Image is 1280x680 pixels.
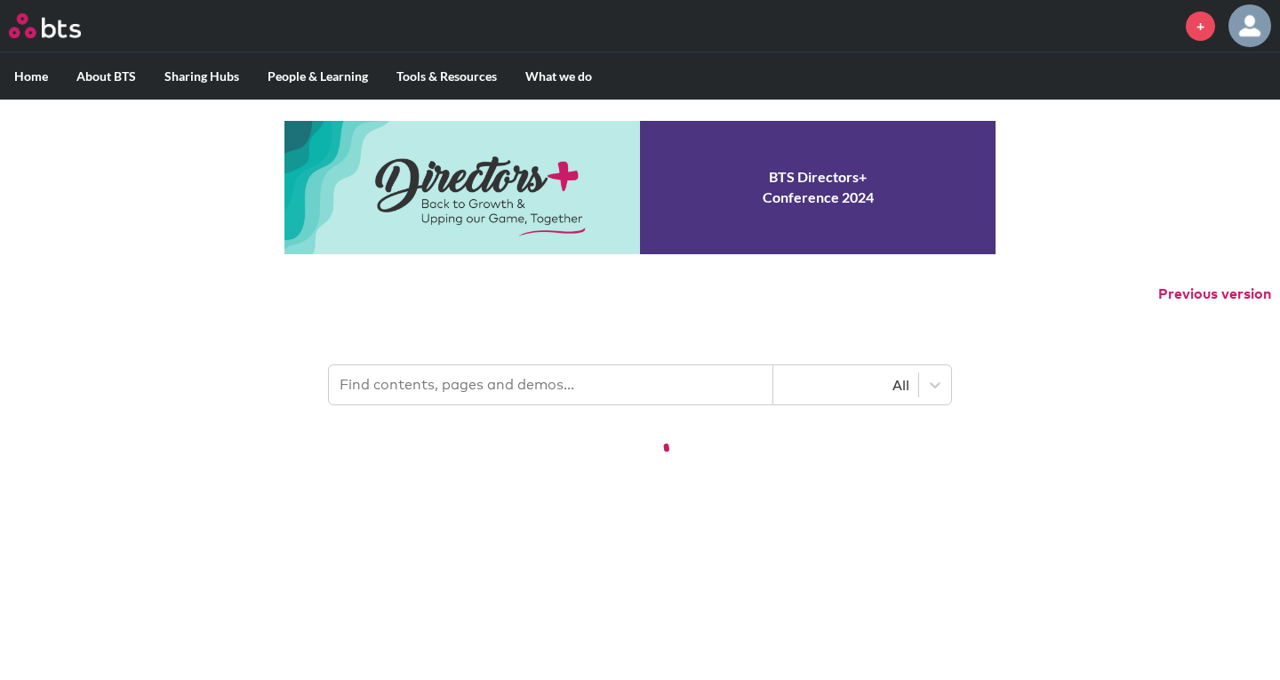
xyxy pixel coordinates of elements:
[1158,284,1271,304] button: Previous version
[284,121,996,254] a: Conference 2024
[62,53,150,100] label: About BTS
[1186,12,1215,41] a: +
[782,375,909,395] div: All
[150,53,253,100] label: Sharing Hubs
[329,365,773,404] input: Find contents, pages and demos...
[511,53,606,100] label: What we do
[1228,4,1271,47] img: Mubin Al Rashid
[253,53,382,100] label: People & Learning
[1228,4,1271,47] a: Profile
[9,13,81,38] img: BTS Logo
[9,13,114,38] a: Go home
[382,53,511,100] label: Tools & Resources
